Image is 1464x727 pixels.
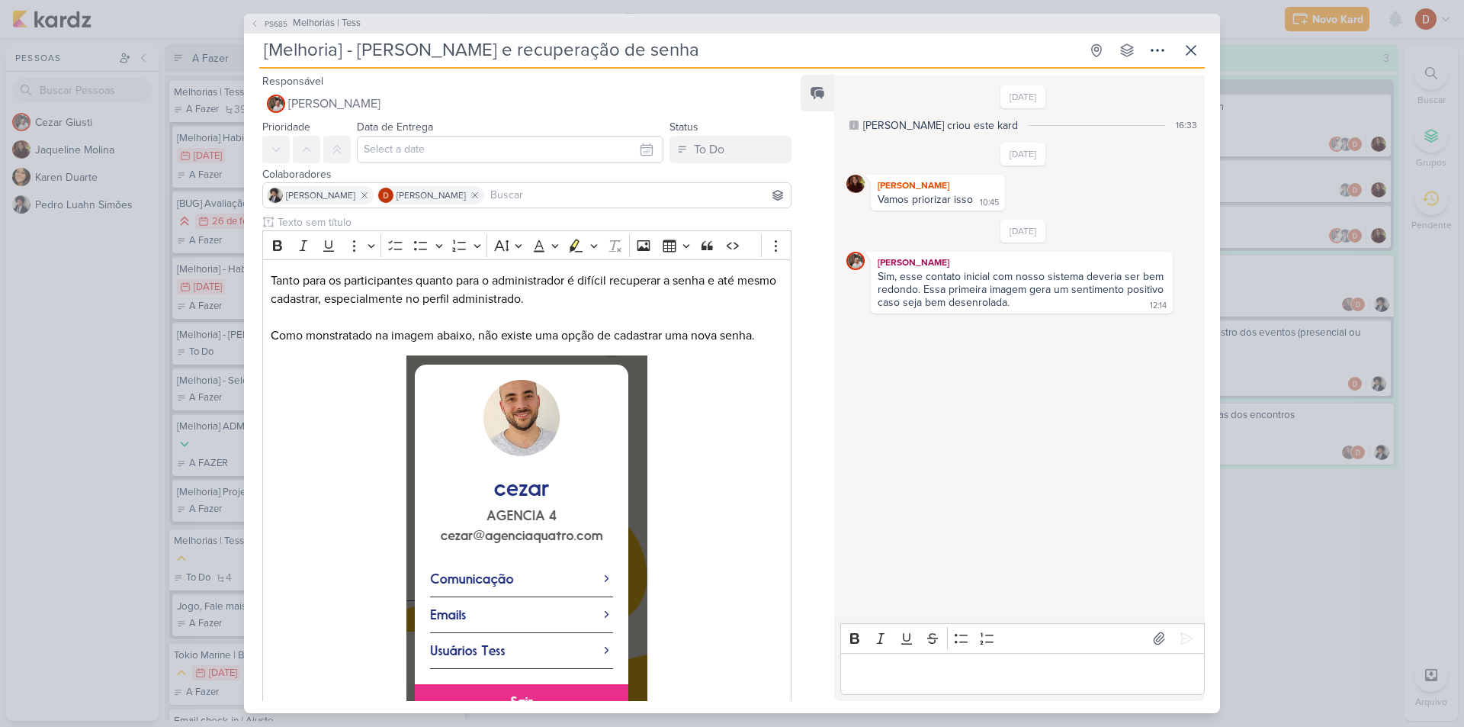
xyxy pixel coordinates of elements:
[267,95,285,113] img: Cezar Giusti
[262,90,791,117] button: [PERSON_NAME]
[357,136,663,163] input: Select a date
[669,136,791,163] button: To Do
[274,214,791,230] input: Texto sem título
[357,121,433,133] label: Data de Entrega
[259,37,1080,64] input: Kard Sem Título
[487,186,788,204] input: Buscar
[262,166,791,182] div: Colaboradores
[396,188,466,202] span: [PERSON_NAME]
[288,95,380,113] span: [PERSON_NAME]
[262,121,310,133] label: Prioridade
[878,193,973,206] div: Vamos priorizar isso
[262,230,791,260] div: Editor toolbar
[1150,300,1167,312] div: 12:14
[694,140,724,159] div: To Do
[286,188,355,202] span: [PERSON_NAME]
[271,327,783,345] p: Como monstratado na imagem abaixo, não existe uma opção de cadastrar uma nova senha.
[378,188,393,203] img: Davi Elias Teixeira
[840,653,1205,695] div: Editor editing area: main
[840,623,1205,653] div: Editor toolbar
[874,178,1002,193] div: [PERSON_NAME]
[874,255,1170,270] div: [PERSON_NAME]
[262,75,323,88] label: Responsável
[268,188,283,203] img: Pedro Luahn Simões
[846,175,865,193] img: Jaqueline Molina
[669,121,698,133] label: Status
[271,272,783,308] p: Tanto para os participantes quanto para o administrador é difícil recuperar a senha e até mesmo c...
[878,270,1167,309] div: Sim, esse contato inicial com nosso sistema deveria ser bem redondo. Essa primeira imagem gera um...
[846,252,865,270] img: Cezar Giusti
[980,197,999,209] div: 10:45
[1176,118,1197,132] div: 16:33
[863,117,1018,133] div: [PERSON_NAME] criou este kard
